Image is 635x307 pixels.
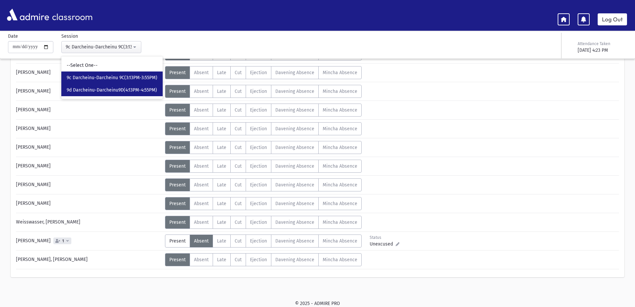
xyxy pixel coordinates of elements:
span: Mincha Absence [323,70,357,75]
div: AttTypes [165,253,362,266]
div: AttTypes [165,235,362,248]
a: Log Out [598,13,627,25]
div: AttTypes [165,216,362,229]
span: Present [169,89,186,94]
button: 9c Darcheinu-Darcheinu 9C(3:13PM-3:55PM) [61,41,141,53]
div: [PERSON_NAME] [13,104,165,117]
span: Late [217,107,226,113]
img: AdmirePro [5,7,51,22]
span: Cut [235,238,242,244]
div: AttTypes [165,141,362,154]
span: Unexcused [370,241,396,248]
span: Absent [194,107,209,113]
span: Ejection [250,182,267,188]
span: Davening Absence [275,70,314,75]
span: Davening Absence [275,257,314,263]
span: Present [169,219,186,225]
span: Davening Absence [275,201,314,206]
span: 9c Darcheinu-Darcheinu 9C(3:13PM-3:55PM) [67,74,157,81]
div: AttTypes [165,104,362,117]
span: Mincha Absence [323,107,357,113]
span: classroom [51,6,93,24]
span: Ejection [250,126,267,132]
span: Late [217,89,226,94]
div: AttTypes [165,178,362,191]
span: Absent [194,70,209,75]
span: Mincha Absence [323,126,357,132]
span: Present [169,145,186,150]
span: Cut [235,182,242,188]
span: Davening Absence [275,89,314,94]
span: Late [217,219,226,225]
span: Cut [235,126,242,132]
span: Davening Absence [275,107,314,113]
span: Davening Absence [275,126,314,132]
div: [PERSON_NAME] [13,141,165,154]
span: Ejection [250,107,267,113]
span: Ejection [250,257,267,263]
span: Mincha Absence [323,182,357,188]
div: AttTypes [165,160,362,173]
span: Cut [235,257,242,263]
span: Ejection [250,89,267,94]
span: Davening Absence [275,182,314,188]
span: Present [169,238,186,244]
span: Present [169,70,186,75]
div: Weisswasser, [PERSON_NAME] [13,216,165,229]
span: Mincha Absence [323,89,357,94]
div: Status [370,235,399,241]
span: Ejection [250,238,267,244]
span: Davening Absence [275,219,314,225]
label: Date [8,33,18,40]
div: [PERSON_NAME] [13,197,165,210]
span: Cut [235,70,242,75]
span: Ejection [250,70,267,75]
span: Absent [194,238,209,244]
span: Absent [194,163,209,169]
span: Absent [194,89,209,94]
div: [PERSON_NAME] [13,85,165,98]
span: Cut [235,145,242,150]
span: 1 [61,239,65,243]
span: --Select One-- [67,62,98,69]
span: Late [217,145,226,150]
div: AttTypes [165,66,362,79]
span: Cut [235,107,242,113]
span: Late [217,70,226,75]
span: Davening Absence [275,238,314,244]
span: Present [169,201,186,206]
span: Mincha Absence [323,145,357,150]
span: Absent [194,257,209,263]
span: Davening Absence [275,145,314,150]
span: Absent [194,201,209,206]
span: Ejection [250,201,267,206]
span: Ejection [250,219,267,225]
div: [PERSON_NAME] [13,160,165,173]
span: Mincha Absence [323,219,357,225]
span: Late [217,163,226,169]
div: [PERSON_NAME] [13,178,165,191]
span: Mincha Absence [323,238,357,244]
span: Late [217,238,226,244]
span: Late [217,182,226,188]
span: Present [169,107,186,113]
span: Late [217,126,226,132]
span: Absent [194,219,209,225]
div: [DATE] 4:23 PM [578,47,626,54]
span: Mincha Absence [323,257,357,263]
div: Attendance Taken [578,41,626,47]
label: Session [61,33,78,40]
span: 9d Darcheinu-Darcheinu9D(4:13PM-4:55PM) [67,87,157,94]
span: Ejection [250,163,267,169]
span: Absent [194,126,209,132]
div: © 2025 - ADMIRE PRO [11,300,624,307]
div: [PERSON_NAME] [13,66,165,79]
span: Absent [194,182,209,188]
div: [PERSON_NAME], [PERSON_NAME] [13,253,165,266]
span: Cut [235,163,242,169]
span: Cut [235,219,242,225]
div: AttTypes [165,122,362,135]
span: Cut [235,89,242,94]
span: Present [169,257,186,263]
div: AttTypes [165,197,362,210]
